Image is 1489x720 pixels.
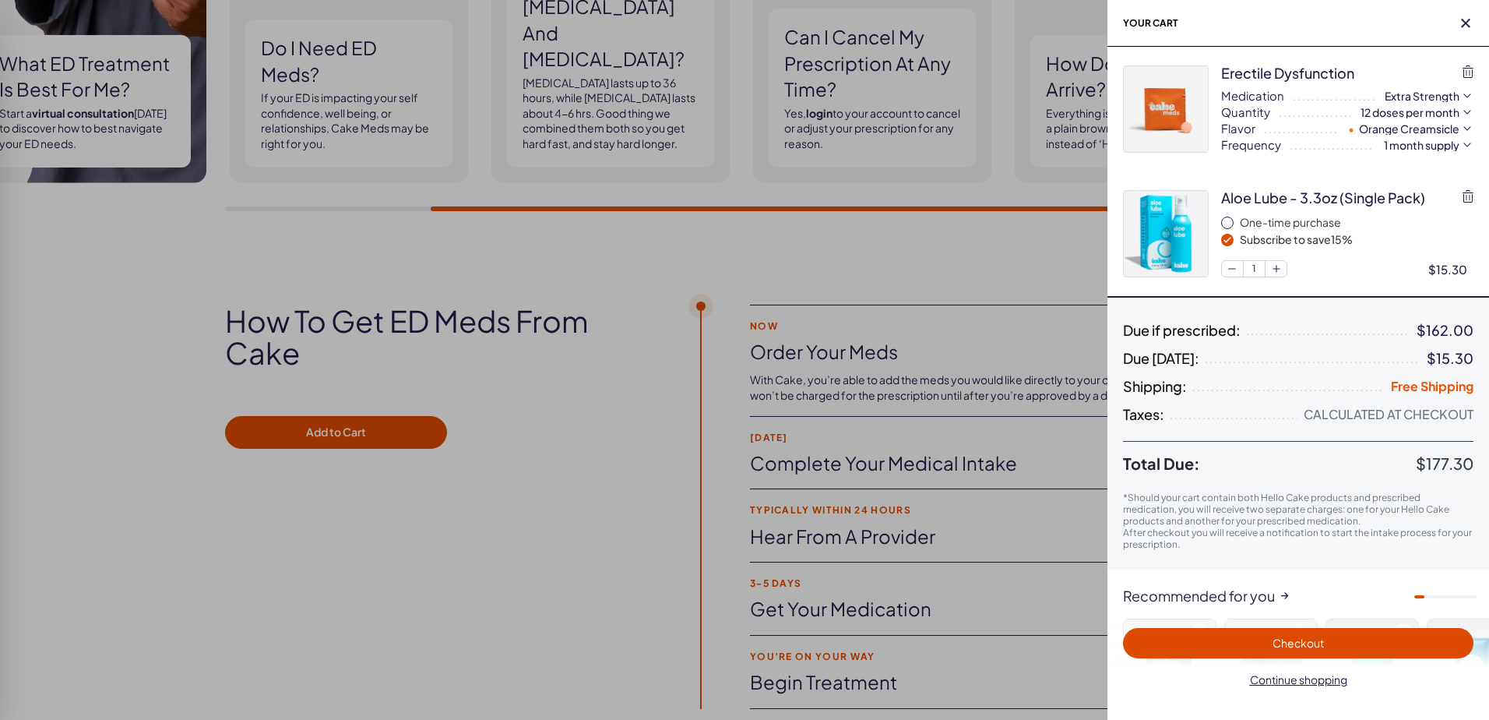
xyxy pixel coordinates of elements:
span: Checkout [1273,636,1324,650]
span: Due [DATE]: [1123,351,1199,366]
div: Calculated at Checkout [1304,407,1473,422]
span: Quantity [1221,104,1270,120]
span: Frequency [1221,136,1281,153]
span: Continue shopping [1250,672,1347,686]
div: aloe lube - 3.3oz (single pack) [1221,188,1425,207]
p: *Should your cart contain both Hello Cake products and prescribed medication, you will receive tw... [1123,492,1473,527]
img: LubesandmoreArtboard9.jpg [1124,191,1208,277]
span: Total Due: [1123,454,1416,473]
span: Medication [1221,87,1284,104]
div: $15.30 [1427,351,1473,366]
div: Erectile Dysfunction [1221,63,1354,83]
div: One-time purchase [1240,215,1473,231]
span: Free Shipping [1391,378,1473,394]
span: After checkout you will receive a notification to start the intake process for your prescription. [1123,527,1472,550]
img: iownh4V3nGbUiJ6P030JsbkObMcuQxHiuDxmy1iN.webp [1124,66,1208,152]
span: Flavor [1221,120,1255,136]
span: $177.30 [1416,454,1473,473]
span: Due if prescribed: [1123,323,1241,338]
div: Recommended for you [1107,588,1489,604]
span: 1 [1244,261,1265,277]
div: $15.30 [1428,261,1473,277]
span: Shipping: [1123,379,1187,394]
button: Checkout [1123,628,1473,658]
div: $162.00 [1417,323,1473,338]
span: Taxes: [1123,407,1164,422]
button: Continue shopping [1123,665,1473,695]
div: Subscribe to save 15 % [1240,232,1473,248]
